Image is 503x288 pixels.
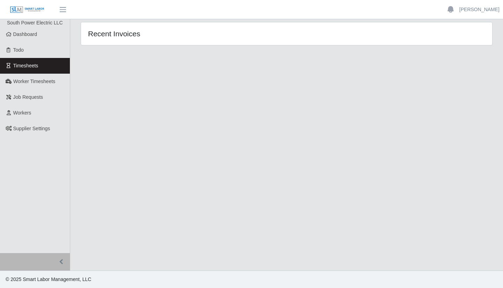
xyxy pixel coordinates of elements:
[459,6,500,13] a: [PERSON_NAME]
[13,94,43,100] span: Job Requests
[13,79,55,84] span: Worker Timesheets
[13,31,37,37] span: Dashboard
[13,47,24,53] span: Todo
[13,63,38,68] span: Timesheets
[10,6,45,14] img: SLM Logo
[13,126,50,131] span: Supplier Settings
[7,20,63,25] span: South Power Electric LLC
[6,276,91,282] span: © 2025 Smart Labor Management, LLC
[13,110,31,116] span: Workers
[88,29,247,38] h4: Recent Invoices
